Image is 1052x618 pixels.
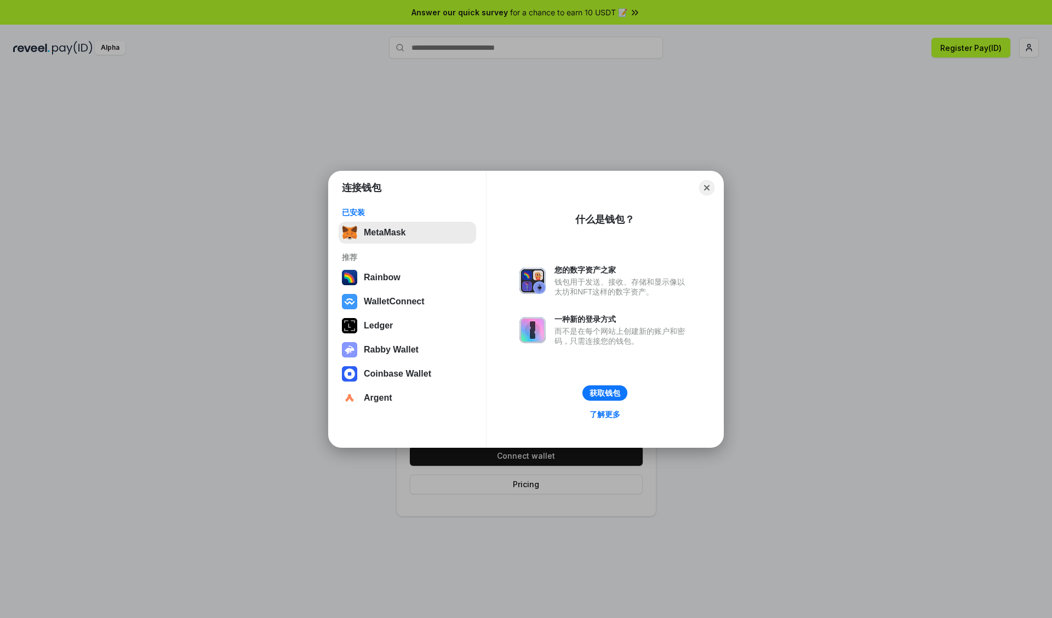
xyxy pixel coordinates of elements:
[342,252,473,262] div: 推荐
[364,297,425,307] div: WalletConnect
[364,228,405,238] div: MetaMask
[342,225,357,240] img: svg+xml,%3Csvg%20fill%3D%22none%22%20height%3D%2233%22%20viewBox%3D%220%200%2035%2033%22%20width%...
[364,393,392,403] div: Argent
[342,318,357,333] img: svg+xml,%3Csvg%20xmlns%3D%22http%3A%2F%2Fwww.w3.org%2F2000%2Fsvg%22%20width%3D%2228%22%20height%3...
[575,213,634,226] div: 什么是钱包？
[342,342,357,357] img: svg+xml,%3Csvg%20xmlns%3D%22http%3A%2F%2Fwww.w3.org%2F2000%2Fsvg%22%20fill%3D%22none%22%20viewBox...
[364,369,431,379] div: Coinbase Wallet
[364,321,393,331] div: Ledger
[590,388,620,398] div: 获取钱包
[339,291,476,313] button: WalletConnect
[699,180,714,195] button: Close
[339,363,476,385] button: Coinbase Wallet
[519,268,546,294] img: svg+xml,%3Csvg%20xmlns%3D%22http%3A%2F%2Fwww.w3.org%2F2000%2Fsvg%22%20fill%3D%22none%22%20viewBox...
[339,339,476,361] button: Rabby Wallet
[582,385,627,401] button: 获取钱包
[364,345,419,355] div: Rabby Wallet
[590,409,620,419] div: 了解更多
[342,207,473,217] div: 已安装
[339,315,476,337] button: Ledger
[554,265,690,275] div: 您的数字资产之家
[554,314,690,324] div: 一种新的登录方式
[339,267,476,288] button: Rainbow
[342,390,357,406] img: svg+xml,%3Csvg%20width%3D%2228%22%20height%3D%2228%22%20viewBox%3D%220%200%2028%2028%22%20fill%3D...
[342,366,357,382] img: svg+xml,%3Csvg%20width%3D%2228%22%20height%3D%2228%22%20viewBox%3D%220%200%2028%2028%22%20fill%3D...
[519,317,546,343] img: svg+xml,%3Csvg%20xmlns%3D%22http%3A%2F%2Fwww.w3.org%2F2000%2Fsvg%22%20fill%3D%22none%22%20viewBox...
[342,294,357,309] img: svg+xml,%3Csvg%20width%3D%2228%22%20height%3D%2228%22%20viewBox%3D%220%200%2028%2028%22%20fill%3D...
[583,407,627,421] a: 了解更多
[364,273,401,282] div: Rainbow
[339,222,476,244] button: MetaMask
[554,326,690,346] div: 而不是在每个网站上创建新的账户和密码，只需连接您的钱包。
[339,387,476,409] button: Argent
[554,277,690,297] div: 钱包用于发送、接收、存储和显示像以太坊和NFT这样的数字资产。
[342,181,381,194] h1: 连接钱包
[342,270,357,285] img: svg+xml,%3Csvg%20width%3D%22120%22%20height%3D%22120%22%20viewBox%3D%220%200%20120%20120%22%20fil...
